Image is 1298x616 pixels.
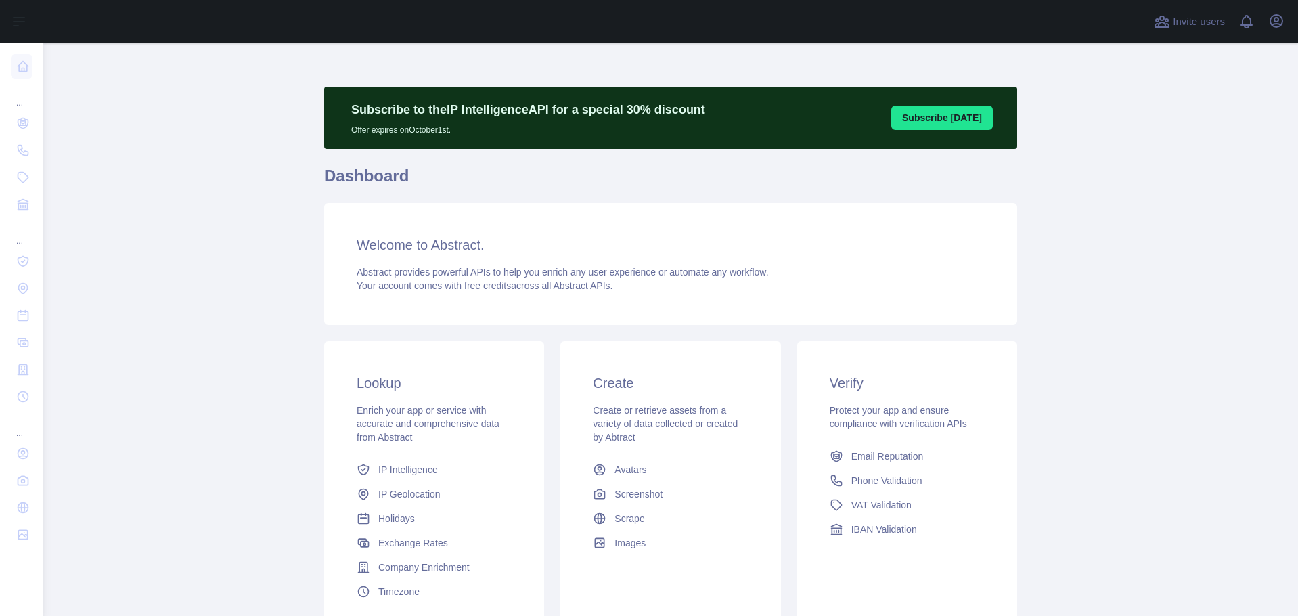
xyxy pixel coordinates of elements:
[378,463,438,477] span: IP Intelligence
[851,498,912,512] span: VAT Validation
[593,405,738,443] span: Create or retrieve assets from a variety of data collected or created by Abtract
[1173,14,1225,30] span: Invite users
[351,506,517,531] a: Holidays
[351,100,705,119] p: Subscribe to the IP Intelligence API for a special 30 % discount
[357,267,769,278] span: Abstract provides powerful APIs to help you enrich any user experience or automate any workflow.
[614,536,646,550] span: Images
[830,374,985,393] h3: Verify
[324,165,1017,198] h1: Dashboard
[587,482,753,506] a: Screenshot
[851,449,924,463] span: Email Reputation
[11,219,32,246] div: ...
[587,458,753,482] a: Avatars
[824,517,990,542] a: IBAN Validation
[891,106,993,130] button: Subscribe [DATE]
[351,555,517,579] a: Company Enrichment
[587,506,753,531] a: Scrape
[614,463,646,477] span: Avatars
[614,487,663,501] span: Screenshot
[851,523,917,536] span: IBAN Validation
[614,512,644,525] span: Scrape
[357,405,499,443] span: Enrich your app or service with accurate and comprehensive data from Abstract
[11,81,32,108] div: ...
[351,482,517,506] a: IP Geolocation
[1151,11,1228,32] button: Invite users
[378,512,415,525] span: Holidays
[378,560,470,574] span: Company Enrichment
[351,531,517,555] a: Exchange Rates
[378,487,441,501] span: IP Geolocation
[378,585,420,598] span: Timezone
[824,468,990,493] a: Phone Validation
[351,458,517,482] a: IP Intelligence
[830,405,967,429] span: Protect your app and ensure compliance with verification APIs
[351,119,705,135] p: Offer expires on October 1st.
[593,374,748,393] h3: Create
[464,280,511,291] span: free credits
[378,536,448,550] span: Exchange Rates
[357,236,985,255] h3: Welcome to Abstract.
[851,474,922,487] span: Phone Validation
[11,412,32,439] div: ...
[824,444,990,468] a: Email Reputation
[357,280,612,291] span: Your account comes with across all Abstract APIs.
[357,374,512,393] h3: Lookup
[351,579,517,604] a: Timezone
[824,493,990,517] a: VAT Validation
[587,531,753,555] a: Images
